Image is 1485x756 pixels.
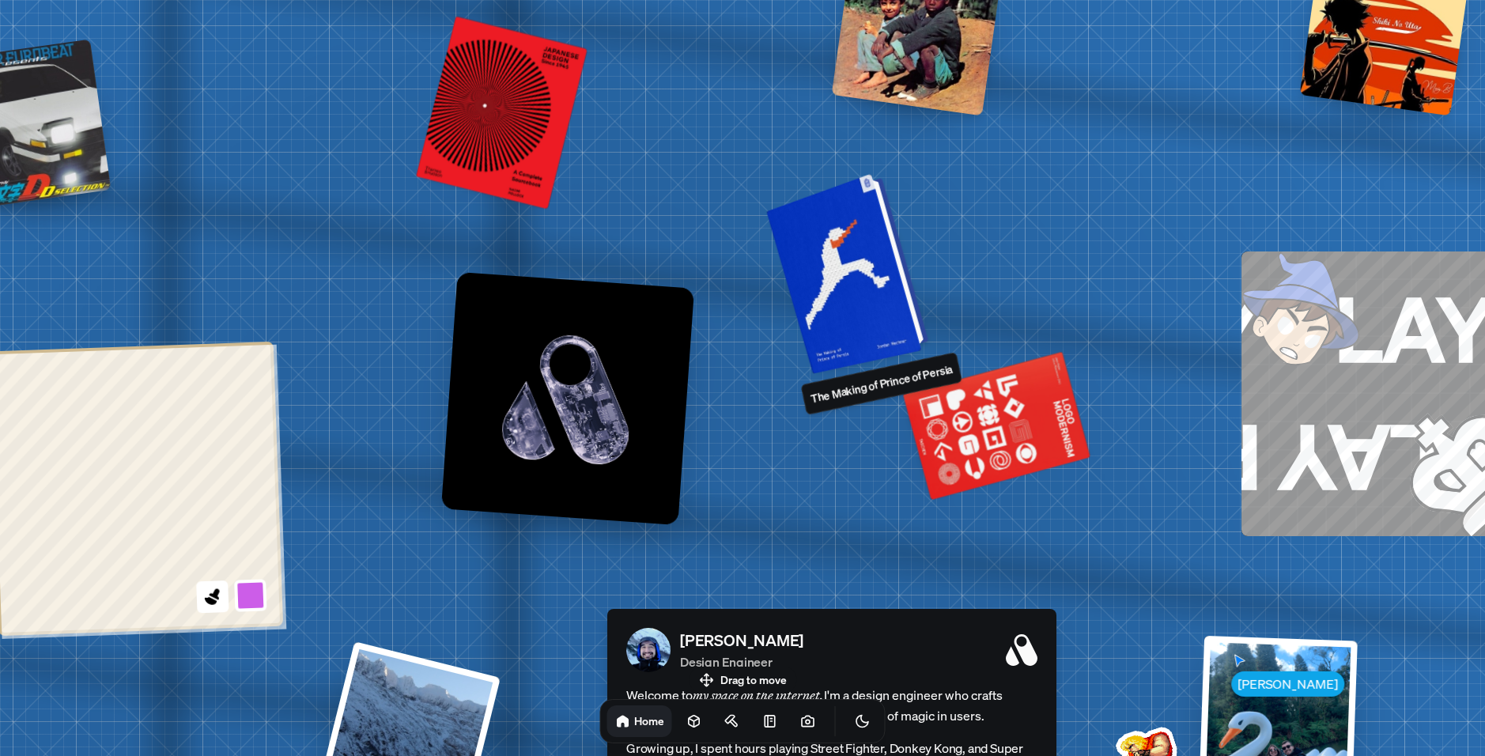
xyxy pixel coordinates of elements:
img: Logo variation 1 [441,272,694,525]
a: Home [607,705,672,737]
p: [PERSON_NAME] [680,629,803,652]
h1: Home [634,713,664,728]
button: Toggle Theme [847,705,879,737]
img: Profile Picture [626,628,671,672]
p: The Making of Prince of Persia [809,361,954,407]
p: Design Engineer [680,652,803,671]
